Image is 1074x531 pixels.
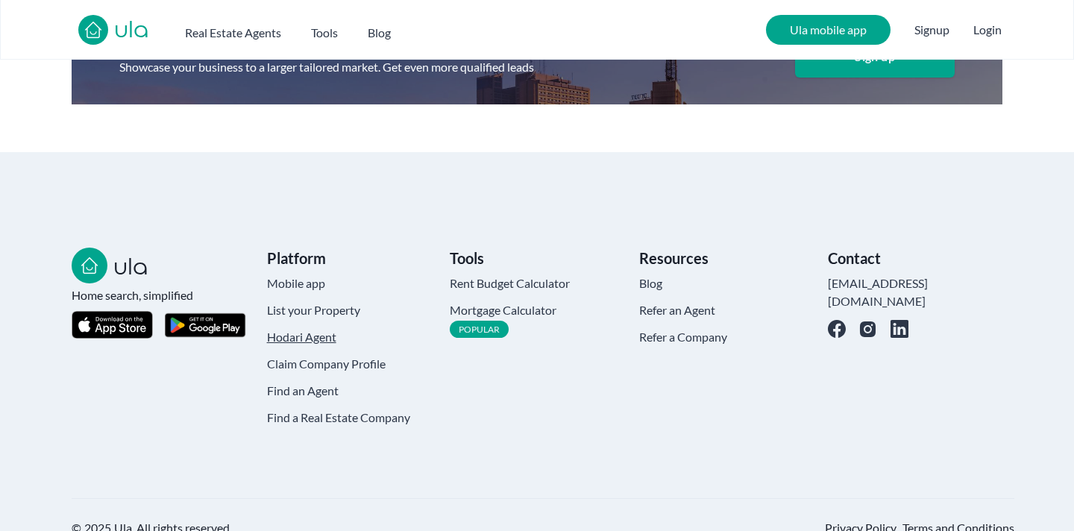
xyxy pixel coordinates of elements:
[185,18,281,42] button: Real Estate Agents
[450,301,624,337] a: Mortgage CalculatorPopular
[368,18,391,42] a: Blog
[165,307,246,343] img: Ula Android App
[450,248,624,268] h3: Tools
[267,355,436,373] a: Claim Company Profile
[450,321,509,338] span: Popular
[639,301,814,319] a: Refer an Agent
[828,248,1002,268] h3: Contact
[914,15,949,45] span: Signup
[450,301,624,319] h4: Mortgage Calculator
[311,18,338,42] button: Tools
[267,274,436,292] a: Mobile app
[828,274,1002,310] a: [EMAIL_ADDRESS][DOMAIN_NAME]
[639,328,814,346] a: Refer a Company
[72,307,153,343] img: Ula iOS App
[267,328,436,346] a: Hodari Agent
[450,274,624,292] a: Rent Budget Calculator
[267,382,436,400] a: Find an Agent
[185,18,421,42] nav: Main
[973,21,1002,39] button: Login
[113,255,148,282] a: ula
[267,328,336,346] h4: Hodari Agent
[267,355,386,373] h4: Claim Company Profile
[766,15,891,45] a: Ula mobile app
[267,409,436,427] a: Find a Real Estate Company
[119,58,534,76] h3: Showcase your business to a larger tailored market. Get even more qualified leads
[311,24,338,42] h2: Tools
[639,274,814,292] a: Blog
[368,24,391,42] h2: Blog
[267,301,436,319] a: List your Property
[114,18,149,45] a: ula
[639,248,814,268] h3: Resources
[72,286,246,304] span: Home search, simplified
[267,248,436,268] h3: Platform
[185,24,281,42] h2: Real Estate Agents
